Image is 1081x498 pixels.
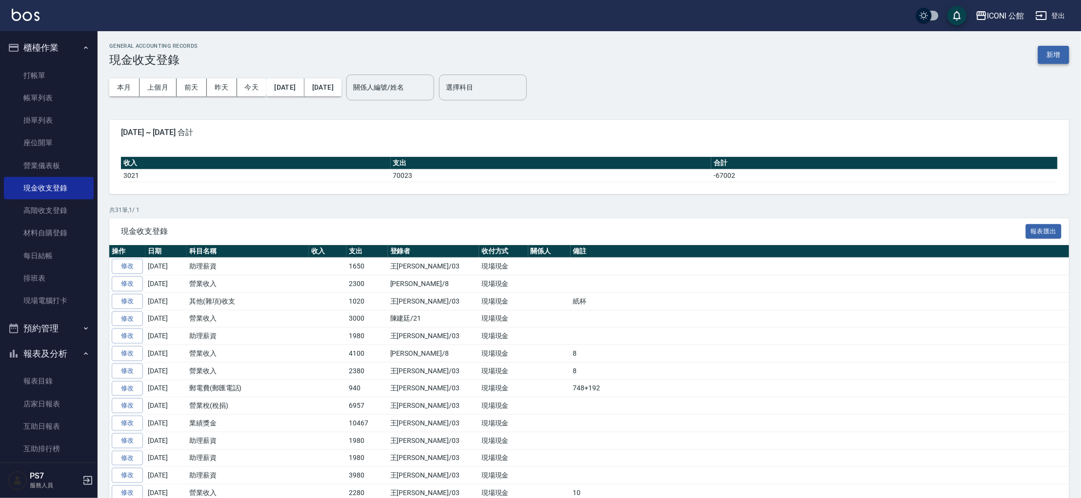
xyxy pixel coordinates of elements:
[4,460,94,482] a: 互助點數明細
[112,416,143,431] a: 修改
[266,78,304,96] button: [DATE]
[4,393,94,415] a: 店家日報表
[391,169,712,182] td: 70023
[4,341,94,366] button: 報表及分析
[479,275,528,293] td: 現場現金
[8,471,27,490] img: Person
[187,432,309,449] td: 助理薪資
[187,380,309,397] td: 郵電費(郵匯電話)
[145,310,187,327] td: [DATE]
[388,432,479,449] td: 王[PERSON_NAME]/03
[479,432,528,449] td: 現場現金
[187,292,309,310] td: 其他(雜項)收支
[187,362,309,380] td: 營業收入
[145,292,187,310] td: [DATE]
[1038,46,1069,64] button: 新增
[388,345,479,363] td: [PERSON_NAME]/8
[187,245,309,258] th: 科目名稱
[109,206,1069,214] p: 共 31 筆, 1 / 1
[4,87,94,109] a: 帳單列表
[145,258,187,275] td: [DATE]
[479,449,528,467] td: 現場現金
[187,327,309,345] td: 助理薪資
[4,109,94,132] a: 掛單列表
[4,316,94,341] button: 預約管理
[388,362,479,380] td: 王[PERSON_NAME]/03
[479,415,528,432] td: 現場現金
[140,78,177,96] button: 上個月
[187,275,309,293] td: 營業收入
[4,245,94,267] a: 每日結帳
[479,292,528,310] td: 現場現金
[109,43,198,49] h2: GENERAL ACCOUNTING RECORDS
[112,328,143,344] a: 修改
[1026,226,1062,235] a: 報表匯出
[145,467,187,484] td: [DATE]
[304,78,341,96] button: [DATE]
[145,345,187,363] td: [DATE]
[145,362,187,380] td: [DATE]
[112,294,143,309] a: 修改
[571,362,1069,380] td: 8
[4,415,94,438] a: 互助日報表
[388,449,479,467] td: 王[PERSON_NAME]/03
[112,276,143,291] a: 修改
[112,468,143,483] a: 修改
[479,327,528,345] td: 現場現金
[346,449,388,467] td: 1980
[187,310,309,327] td: 營業收入
[121,227,1026,236] span: 現金收支登錄
[112,364,143,379] a: 修改
[479,258,528,275] td: 現場現金
[388,467,479,484] td: 王[PERSON_NAME]/03
[207,78,237,96] button: 昨天
[947,6,967,25] button: save
[388,258,479,275] td: 王[PERSON_NAME]/03
[187,449,309,467] td: 助理薪資
[112,259,143,274] a: 修改
[388,380,479,397] td: 王[PERSON_NAME]/03
[479,310,528,327] td: 現場現金
[571,292,1069,310] td: 紙杯
[1026,224,1062,239] button: 報表匯出
[479,345,528,363] td: 現場現金
[4,35,94,60] button: 櫃檯作業
[391,157,712,170] th: 支出
[4,154,94,177] a: 營業儀表板
[30,481,80,490] p: 服務人員
[346,432,388,449] td: 1980
[112,381,143,396] a: 修改
[711,169,1058,182] td: -67002
[145,327,187,345] td: [DATE]
[388,415,479,432] td: 王[PERSON_NAME]/03
[4,222,94,244] a: 材料自購登錄
[346,292,388,310] td: 1020
[346,380,388,397] td: 940
[388,310,479,327] td: 陳建廷/21
[145,432,187,449] td: [DATE]
[4,267,94,289] a: 排班表
[346,327,388,345] td: 1980
[4,132,94,154] a: 座位開單
[479,467,528,484] td: 現場現金
[4,177,94,199] a: 現金收支登錄
[4,64,94,87] a: 打帳單
[112,311,143,326] a: 修改
[187,467,309,484] td: 助理薪資
[109,245,145,258] th: 操作
[346,362,388,380] td: 2380
[177,78,207,96] button: 前天
[12,9,40,21] img: Logo
[571,380,1069,397] td: 748+192
[30,471,80,481] h5: PS7
[1032,7,1069,25] button: 登出
[237,78,267,96] button: 今天
[388,397,479,415] td: 王[PERSON_NAME]/03
[388,292,479,310] td: 王[PERSON_NAME]/03
[388,327,479,345] td: 王[PERSON_NAME]/03
[187,345,309,363] td: 營業收入
[187,415,309,432] td: 業績獎金
[121,157,391,170] th: 收入
[987,10,1024,22] div: ICONI 公館
[112,346,143,361] a: 修改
